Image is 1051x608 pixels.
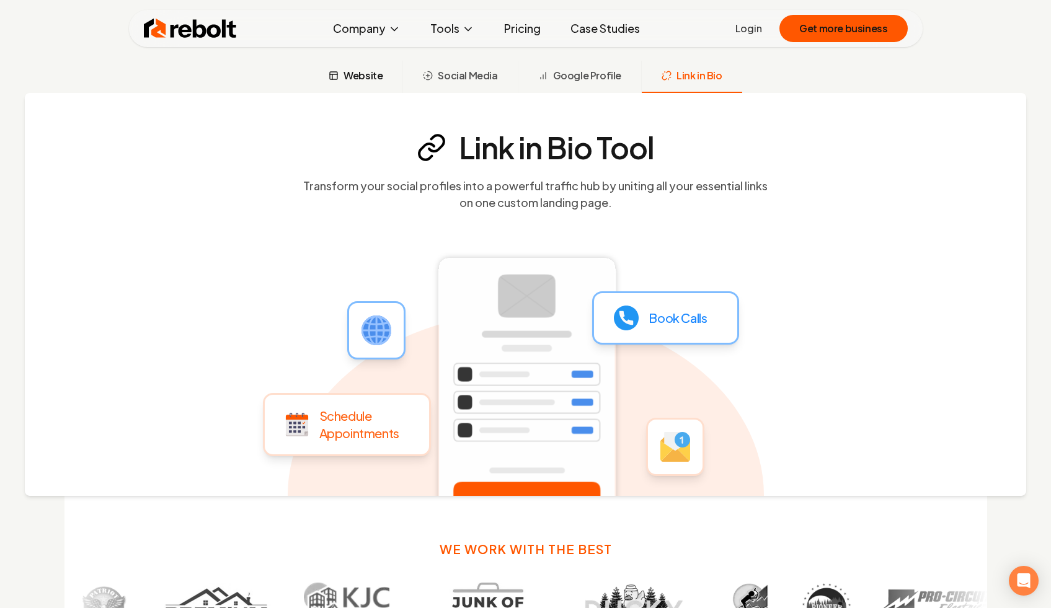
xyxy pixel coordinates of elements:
a: Login [735,21,762,36]
button: Website [309,61,402,93]
span: Link in Bio [676,68,722,83]
button: Link in Bio [641,61,742,93]
h3: We work with the best [440,540,612,558]
div: Open Intercom Messenger [1009,566,1039,596]
a: Case Studies [561,16,650,41]
span: Website [344,68,383,83]
button: Company [323,16,410,41]
button: Get more business [779,15,907,42]
button: Tools [420,16,484,41]
button: Social Media [402,61,517,93]
p: Book Calls [649,309,707,327]
span: Social Media [438,68,497,83]
span: Google Profile [553,68,621,83]
a: Pricing [494,16,551,41]
h4: Link in Bio Tool [459,133,655,162]
p: Schedule Appointments [319,407,399,442]
button: Google Profile [518,61,641,93]
img: Rebolt Logo [144,16,237,41]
